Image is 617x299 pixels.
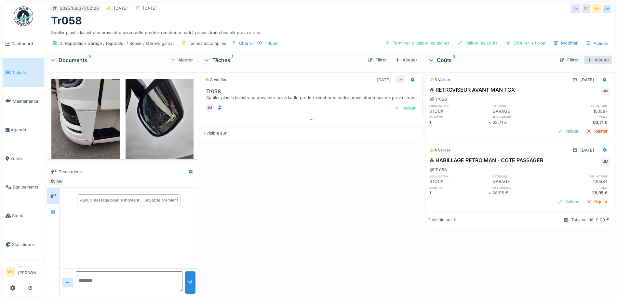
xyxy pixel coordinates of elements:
[206,88,420,95] h3: Tr058
[453,56,456,64] sup: 2
[583,39,611,48] div: Actions
[584,56,612,64] div: Ajouter
[551,178,610,185] div: 100584
[488,190,492,196] div: ×
[168,56,195,64] div: Ajouter
[429,148,450,153] div: À valider
[205,77,226,83] div: À vérifier
[551,104,610,108] h6: ref. interne
[51,79,120,170] img: yrpgpe8k5eeexxyqlyxsj7wsqc7y
[492,190,551,196] div: 28,95 €
[429,104,488,108] h6: localisation
[203,56,362,64] div: Tâches
[6,265,41,280] a: WT Manager[PERSON_NAME]
[503,39,548,47] div: Clôturer le ticket
[580,147,594,153] div: [DATE]
[10,155,41,162] span: Zones
[429,115,488,119] h6: quantité
[492,186,551,190] h6: prix unitaire
[571,4,580,13] div: ŠV
[551,174,610,178] h6: ref. interne
[429,178,488,185] div: STOCK
[3,144,44,173] a: Zones
[429,108,488,114] div: STOCK
[80,197,178,203] div: Aucun message pour le moment … Soyez le premier !
[429,190,488,196] div: 1
[377,77,391,83] div: [DATE]
[6,267,15,277] li: WT
[557,56,582,64] div: Filtrer
[51,15,82,27] h1: Tr058
[429,119,488,125] div: 1
[392,56,420,64] div: Ajouter
[114,5,128,11] div: [DATE]
[60,40,174,46] div: 2. Réparation Garage / Reparatur / Repair / Opravy garáží
[3,30,44,58] a: Dashboard
[206,95,420,101] div: Spoiler plastic lavastrana prava strana+zrkadlo predne +čuchnuta nadrž prava strana beatnik prava...
[429,167,447,173] div: Tr058
[584,127,610,136] div: Rejeter
[51,27,610,36] div: Spoiler plastic lavastrana prava strana+zrkadlo predne +čuchnuta nadrž prava strana beatnik prava...
[584,197,610,206] div: Rejeter
[551,119,610,125] div: 63,71 €
[3,87,44,115] a: Maintenance
[18,265,41,269] div: Manager
[601,157,610,166] div: JM
[551,108,610,114] div: 100587
[143,5,157,11] div: [DATE]
[232,56,233,64] sup: 1
[429,186,488,190] h6: quantité
[455,39,500,47] div: Valider les coûts
[582,4,591,13] div: ŠV
[11,127,41,133] span: Agenda
[492,104,551,108] h6: catégorie
[3,201,44,230] a: Stock
[551,39,580,47] div: Modifier
[492,178,551,185] div: GARAGE
[392,104,418,112] div: Valider
[602,4,611,13] div: JM
[428,217,456,223] div: 2 visible sur 2
[59,169,84,175] div: Demandeurs
[14,6,33,26] img: Badge_color-CXgf-gQk.svg
[3,230,44,259] a: Statistiques
[580,77,594,83] div: [DATE]
[429,156,543,164] div: HABILLAGE RETRO MAN - COTE PASSAGER
[571,217,609,223] div: Total validé: 0,00 €
[12,213,41,219] span: Stock
[551,115,610,119] h6: total
[601,86,610,96] div: JM
[3,115,44,144] a: Agenda
[492,115,551,119] h6: prix unitaire
[365,56,390,64] div: Filtrer
[3,58,44,87] a: Tickets
[492,108,551,114] div: GARAGE
[11,41,41,47] span: Dashboard
[88,56,91,64] sup: 5
[3,173,44,201] a: Équipements
[396,75,405,84] div: JM
[204,130,230,136] div: 1 visible sur 1
[429,77,450,83] div: À valider
[551,190,610,196] div: 28,95 €
[189,40,226,46] div: Tâches accomplies
[428,56,554,64] div: Coûts
[382,39,452,47] div: Terminer & valider les tâches
[49,56,168,64] div: Documents
[13,184,41,190] span: Équipements
[592,4,601,13] div: MV
[429,86,515,94] div: RETROVISEUR AVANT MAN TGX
[551,186,610,190] h6: total
[492,119,551,125] div: 63,71 €
[429,174,488,178] h6: localisation
[205,103,214,112] div: JM
[488,119,492,125] div: ×
[429,96,447,102] div: Tr058
[265,40,278,46] div: TR058
[48,177,58,186] div: ŠV
[555,127,581,136] div: Valider
[492,174,551,178] h6: catégorie
[55,177,64,186] div: MV
[12,70,41,76] span: Tickets
[18,265,41,279] li: [PERSON_NAME]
